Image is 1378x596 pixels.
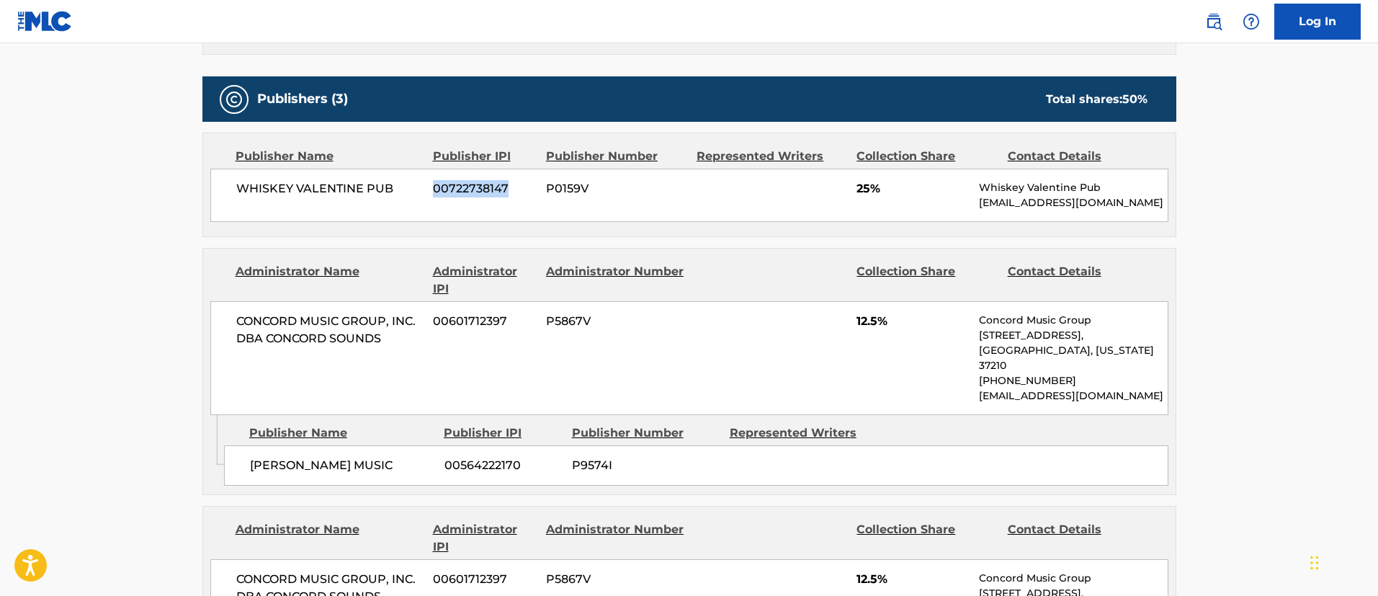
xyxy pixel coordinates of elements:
img: help [1243,13,1260,30]
div: Administrator Number [546,521,686,556]
div: Collection Share [856,521,996,556]
span: P5867V [546,571,686,588]
div: Publisher Name [249,424,433,442]
div: Administrator Name [236,521,422,556]
div: Administrator Name [236,263,422,298]
div: Publisher IPI [444,424,561,442]
span: 50 % [1122,92,1147,106]
div: Administrator IPI [433,263,535,298]
div: Collection Share [856,148,996,165]
a: Public Search [1199,7,1228,36]
span: 00564222170 [444,457,561,474]
div: Publisher Number [546,148,686,165]
span: 00722738147 [433,180,535,197]
span: P0159V [546,180,686,197]
div: Contact Details [1008,148,1147,165]
img: Publishers [225,91,243,108]
div: Administrator Number [546,263,686,298]
p: [GEOGRAPHIC_DATA], [US_STATE] 37210 [979,343,1167,373]
a: Log In [1274,4,1361,40]
p: Concord Music Group [979,571,1167,586]
p: [STREET_ADDRESS], [979,328,1167,343]
p: Concord Music Group [979,313,1167,328]
div: Administrator IPI [433,521,535,556]
p: [EMAIL_ADDRESS][DOMAIN_NAME] [979,195,1167,210]
span: P9574I [572,457,719,474]
span: P5867V [546,313,686,330]
span: CONCORD MUSIC GROUP, INC. DBA CONCORD SOUNDS [236,313,423,347]
img: MLC Logo [17,11,73,32]
div: Contact Details [1008,263,1147,298]
p: [PHONE_NUMBER] [979,373,1167,388]
div: Publisher IPI [433,148,535,165]
div: Contact Details [1008,521,1147,556]
div: Represented Writers [730,424,877,442]
div: Drag [1310,541,1319,584]
div: Represented Writers [697,148,846,165]
div: Collection Share [856,263,996,298]
iframe: Chat Widget [1306,527,1378,596]
img: search [1205,13,1222,30]
span: 00601712397 [433,313,535,330]
span: 00601712397 [433,571,535,588]
span: 12.5% [856,313,968,330]
div: Publisher Name [236,148,422,165]
span: 25% [856,180,968,197]
span: WHISKEY VALENTINE PUB [236,180,423,197]
span: 12.5% [856,571,968,588]
div: Total shares: [1046,91,1147,108]
p: [EMAIL_ADDRESS][DOMAIN_NAME] [979,388,1167,404]
h5: Publishers (3) [257,91,348,107]
div: Publisher Number [572,424,719,442]
span: [PERSON_NAME] MUSIC [250,457,434,474]
div: Help [1237,7,1266,36]
p: Whiskey Valentine Pub [979,180,1167,195]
